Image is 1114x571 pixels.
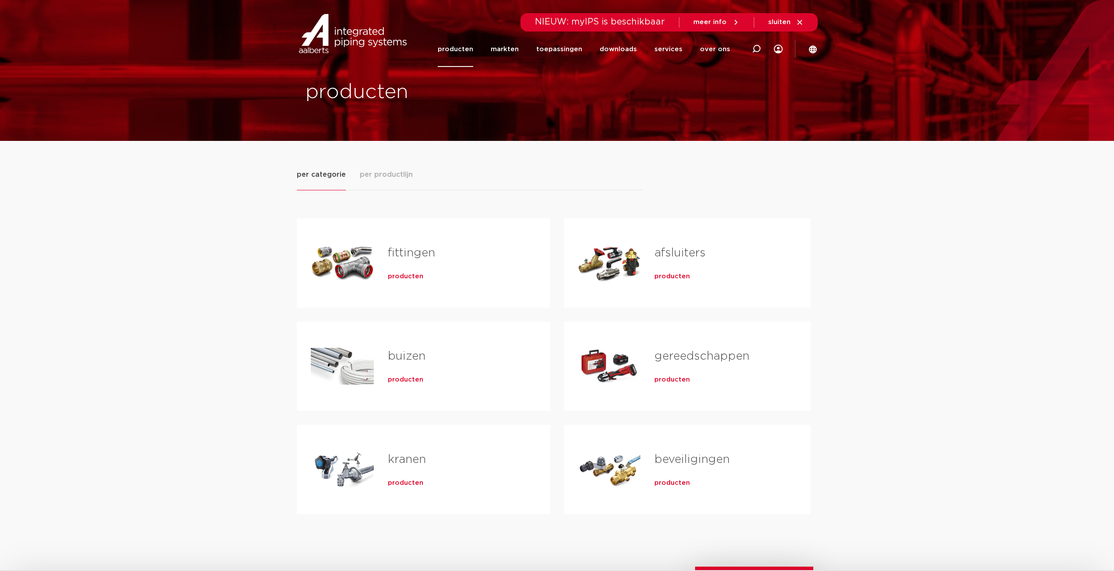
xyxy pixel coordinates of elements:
[388,272,423,281] a: producten
[360,169,413,180] span: per productlijn
[297,169,346,180] span: per categorie
[768,18,804,26] a: sluiten
[388,454,426,465] a: kranen
[654,375,690,384] a: producten
[388,350,425,362] a: buizen
[388,375,423,384] a: producten
[438,32,730,67] nav: Menu
[535,18,665,26] span: NIEUW: myIPS is beschikbaar
[491,32,519,67] a: markten
[654,454,730,465] a: beveiligingen
[654,247,706,259] a: afsluiters
[600,32,637,67] a: downloads
[700,32,730,67] a: over ons
[438,32,473,67] a: producten
[774,32,783,67] div: my IPS
[768,19,791,25] span: sluiten
[654,350,749,362] a: gereedschappen
[388,247,435,259] a: fittingen
[306,78,553,106] h1: producten
[693,19,727,25] span: meer info
[654,479,690,487] a: producten
[654,32,682,67] a: services
[297,169,818,528] div: Tabs. Open items met enter of spatie, sluit af met escape en navigeer met de pijltoetsen.
[693,18,740,26] a: meer info
[536,32,582,67] a: toepassingen
[654,272,690,281] a: producten
[388,479,423,487] a: producten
